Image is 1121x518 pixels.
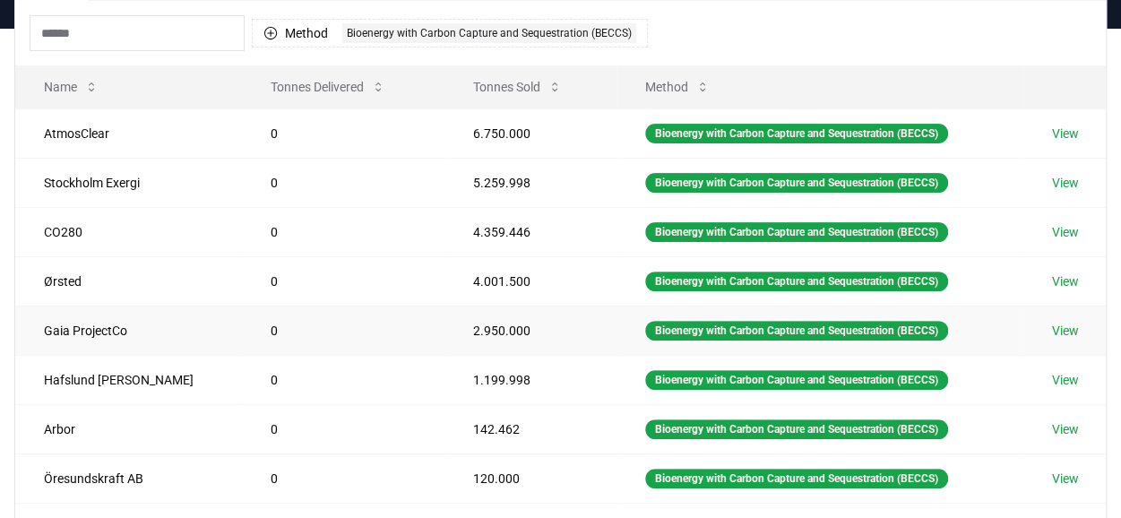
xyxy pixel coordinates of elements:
td: 2.950.000 [444,306,617,355]
td: 142.462 [444,404,617,453]
button: Tonnes Delivered [256,69,400,105]
td: Hafslund [PERSON_NAME] [15,355,242,404]
div: Bioenergy with Carbon Capture and Sequestration (BECCS) [645,124,948,143]
a: View [1052,322,1079,340]
a: View [1052,420,1079,438]
td: 1.199.998 [444,355,617,404]
button: MethodBioenergy with Carbon Capture and Sequestration (BECCS) [252,19,648,47]
div: Bioenergy with Carbon Capture and Sequestration (BECCS) [645,321,948,341]
a: View [1052,272,1079,290]
button: Tonnes Sold [459,69,576,105]
a: View [1052,470,1079,488]
div: Bioenergy with Carbon Capture and Sequestration (BECCS) [342,23,636,43]
div: Bioenergy with Carbon Capture and Sequestration (BECCS) [645,173,948,193]
td: 6.750.000 [444,108,617,158]
td: 5.259.998 [444,158,617,207]
td: 0 [242,355,444,404]
div: Bioenergy with Carbon Capture and Sequestration (BECCS) [645,469,948,488]
td: 0 [242,158,444,207]
a: View [1052,174,1079,192]
div: Bioenergy with Carbon Capture and Sequestration (BECCS) [645,222,948,242]
a: View [1052,125,1079,142]
td: Ørsted [15,256,242,306]
td: 0 [242,306,444,355]
div: Bioenergy with Carbon Capture and Sequestration (BECCS) [645,419,948,439]
td: 0 [242,404,444,453]
td: Stockholm Exergi [15,158,242,207]
a: View [1052,223,1079,241]
button: Method [631,69,724,105]
td: CO280 [15,207,242,256]
td: 0 [242,453,444,503]
div: Bioenergy with Carbon Capture and Sequestration (BECCS) [645,370,948,390]
td: Arbor [15,404,242,453]
td: 0 [242,108,444,158]
td: Gaia ProjectCo [15,306,242,355]
td: 4.001.500 [444,256,617,306]
td: Öresundskraft AB [15,453,242,503]
td: 0 [242,207,444,256]
td: 0 [242,256,444,306]
a: View [1052,371,1079,389]
td: 4.359.446 [444,207,617,256]
td: 120.000 [444,453,617,503]
div: Bioenergy with Carbon Capture and Sequestration (BECCS) [645,272,948,291]
td: AtmosClear [15,108,242,158]
button: Name [30,69,113,105]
